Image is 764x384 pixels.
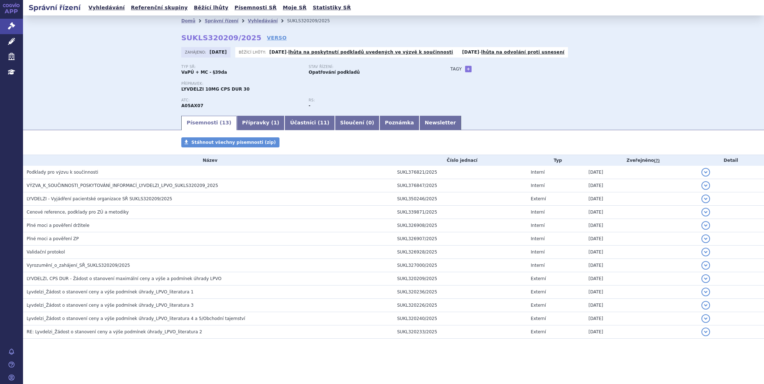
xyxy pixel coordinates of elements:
abbr: (?) [654,158,660,163]
span: Externí [531,196,546,201]
td: [DATE] [585,166,698,179]
p: Stav řízení: [309,65,429,69]
a: Stáhnout všechny písemnosti (zip) [181,137,279,147]
button: detail [701,221,710,230]
span: Externí [531,276,546,281]
td: [DATE] [585,206,698,219]
a: Písemnosti (13) [181,116,237,130]
button: detail [701,168,710,177]
p: Typ SŘ: [181,65,301,69]
a: Referenční skupiny [129,3,190,13]
span: Externí [531,303,546,308]
td: SUKL376847/2025 [394,179,527,192]
p: ATC: [181,98,301,102]
button: detail [701,314,710,323]
a: Účastníci (11) [285,116,335,130]
td: SUKL339871/2025 [394,206,527,219]
td: SUKL320233/2025 [394,325,527,339]
button: detail [701,181,710,190]
strong: [DATE] [269,50,287,55]
span: 0 [368,120,372,125]
a: Správní řízení [205,18,238,23]
span: Externí [531,289,546,294]
span: Lyvdelzi_Žádost o stanovení ceny a výše podmínek úhrady_LPVO_literatura 3 [27,303,194,308]
td: [DATE] [585,232,698,246]
a: lhůta na poskytnutí podkladů uvedených ve výzvě k součinnosti [288,50,453,55]
th: Zveřejněno [585,155,698,166]
a: Sloučení (0) [335,116,379,130]
td: SUKL326928/2025 [394,246,527,259]
td: [DATE] [585,272,698,285]
button: detail [701,248,710,256]
td: [DATE] [585,285,698,299]
span: 1 [273,120,277,125]
button: detail [701,208,710,216]
span: Vyrozumění_o_zahájení_SŘ_SUKLS320209/2025 [27,263,130,268]
a: Moje SŘ [281,3,309,13]
span: Lyvdelzi_Žádost o stanovení ceny a výše podmínek úhrady_LPVO_literatura 1 [27,289,194,294]
a: VERSO [267,34,287,41]
td: SUKL376821/2025 [394,166,527,179]
td: SUKL320209/2025 [394,272,527,285]
span: LYVDELZI 10MG CPS DUR 30 [181,87,250,92]
td: [DATE] [585,246,698,259]
h2: Správní řízení [23,3,86,13]
span: Interní [531,210,545,215]
span: Interní [531,223,545,228]
a: Vyhledávání [86,3,127,13]
span: Interní [531,170,545,175]
li: SUKLS320209/2025 [287,15,339,26]
a: Newsletter [419,116,461,130]
p: - [462,49,565,55]
span: Plné moci a pověření ZP [27,236,79,241]
td: SUKL320240/2025 [394,312,527,325]
span: 13 [222,120,229,125]
strong: [DATE] [210,50,227,55]
button: detail [701,288,710,296]
td: [DATE] [585,312,698,325]
span: RE: Lyvdelzi_Žádost o stanovení ceny a výše podmínek úhrady_LPVO_literatura 2 [27,329,202,334]
span: Interní [531,236,545,241]
th: Typ [527,155,585,166]
span: Plné moci a pověření držitele [27,223,90,228]
a: Písemnosti SŘ [232,3,279,13]
td: SUKL327000/2025 [394,259,527,272]
span: Cenové reference, podklady pro ZÚ a metodiky [27,210,129,215]
strong: VaPÚ + MC - §39da [181,70,227,75]
p: Přípravek: [181,82,436,86]
a: lhůta na odvolání proti usnesení [481,50,564,55]
span: LYVDELZI, CPS DUR - Žádost o stanovení maximální ceny a výše a podmínek úhrady LPVO [27,276,222,281]
td: SUKL326907/2025 [394,232,527,246]
td: [DATE] [585,179,698,192]
span: Zahájeno: [185,49,208,55]
th: Detail [698,155,764,166]
td: [DATE] [585,299,698,312]
td: [DATE] [585,219,698,232]
span: Interní [531,263,545,268]
a: Běžící lhůty [192,3,231,13]
span: Podklady pro výzvu k součinnosti [27,170,98,175]
a: Statistiky SŘ [310,3,353,13]
button: detail [701,234,710,243]
span: Externí [531,329,546,334]
strong: [DATE] [462,50,479,55]
p: RS: [309,98,429,102]
a: + [465,66,472,72]
th: Číslo jednací [394,155,527,166]
td: SUKL326908/2025 [394,219,527,232]
td: [DATE] [585,192,698,206]
span: Lyvdelzi_Žádost o stanovení ceny a výše podmínek úhrady_LPVO_literatura 4 a 5/Obchodní tajemství [27,316,245,321]
button: detail [701,195,710,203]
span: Běžící lhůty: [239,49,268,55]
span: Stáhnout všechny písemnosti (zip) [191,140,276,145]
td: [DATE] [585,259,698,272]
a: Přípravky (1) [237,116,285,130]
strong: Opatřování podkladů [309,70,360,75]
td: [DATE] [585,325,698,339]
td: SUKL320226/2025 [394,299,527,312]
span: 11 [320,120,327,125]
td: SUKL320236/2025 [394,285,527,299]
button: detail [701,328,710,336]
a: Poznámka [379,116,419,130]
span: Interní [531,183,545,188]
